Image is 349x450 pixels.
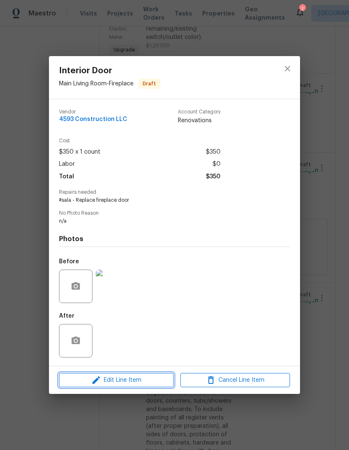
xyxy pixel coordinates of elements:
[59,313,74,319] h5: After
[178,116,221,125] span: Renovations
[178,109,221,115] span: Account Category
[59,158,75,170] span: Labor
[206,171,221,183] span: $350
[213,158,221,170] span: $0
[180,373,290,388] button: Cancel Line Item
[206,146,221,158] span: $350
[59,146,100,158] span: $350 x 1 count
[139,80,159,88] span: Draft
[299,5,305,13] div: 1
[59,116,127,123] span: 4593 Construction LLC
[59,235,290,243] h4: Photos
[183,375,287,386] span: Cancel Line Item
[59,171,74,183] span: Total
[59,373,174,388] button: Edit Line Item
[59,109,127,115] span: Vendor
[59,197,267,204] span: #sala - Replace fireplace door
[59,211,290,216] span: No Photo Reason
[59,138,221,144] span: Cost
[59,190,290,195] span: Repairs needed
[62,375,171,386] span: Edit Line Item
[277,59,298,79] button: close
[59,66,160,75] span: Interior Door
[59,259,79,265] h5: Before
[59,218,267,225] span: n/a
[59,81,133,87] span: Main Living Room - Fireplace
